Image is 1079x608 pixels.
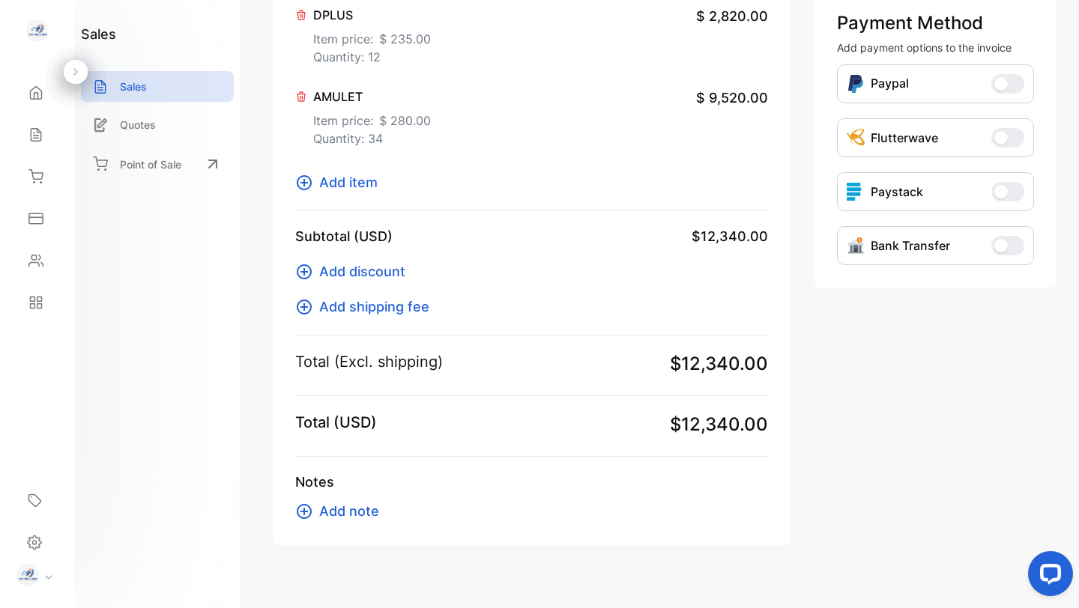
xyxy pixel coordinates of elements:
h1: sales [81,24,116,44]
span: $ 280.00 [379,112,431,130]
p: AMULET [313,88,431,106]
p: Quotes [120,117,156,133]
p: Point of Sale [120,156,181,172]
p: Quantity: 34 [313,130,431,148]
p: Bank Transfer [871,237,950,255]
button: Add shipping fee [295,297,438,317]
p: Quantity: 12 [313,48,431,66]
a: Point of Sale [81,148,234,180]
button: Add item [295,172,387,192]
img: Icon [847,237,865,255]
img: icon [847,183,865,201]
img: Icon [847,74,865,94]
p: Item price: [313,24,431,48]
span: Add note [319,501,379,521]
p: Notes [295,472,768,492]
span: $12,340.00 [670,411,768,438]
p: Payment Method [837,10,1034,37]
p: Add payment options to the invoice [837,40,1034,55]
span: $ 235.00 [379,30,431,48]
p: Total (Excl. shipping) [295,350,443,373]
p: Paypal [871,74,909,94]
p: Flutterwave [871,129,938,147]
p: DPLUS [313,6,431,24]
span: $12,340.00 [692,226,768,246]
span: Add discount [319,261,405,282]
span: $12,340.00 [670,350,768,377]
span: Add item [319,172,378,192]
button: Add note [295,501,388,521]
p: Total (USD) [295,411,377,434]
iframe: LiveChat chat widget [1016,545,1079,608]
p: Sales [120,79,147,94]
p: Paystack [871,183,923,201]
a: Sales [81,71,234,102]
span: $ 9,520.00 [696,88,768,108]
img: Icon [847,129,865,147]
button: Add discount [295,261,414,282]
span: Add shipping fee [319,297,429,317]
img: profile [16,564,39,586]
img: logo [26,19,49,42]
span: $ 2,820.00 [696,6,768,26]
a: Quotes [81,109,234,140]
p: Subtotal (USD) [295,226,393,246]
p: Item price: [313,106,431,130]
